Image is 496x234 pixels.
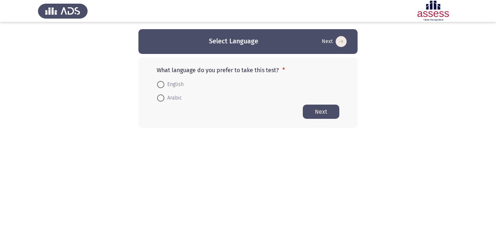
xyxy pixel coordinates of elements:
button: Start assessment [303,105,339,119]
img: Assessment logo of OCM R1 ASSESS [408,1,458,21]
span: Arabic [164,94,182,102]
img: Assess Talent Management logo [38,1,88,21]
span: English [164,80,184,89]
p: What language do you prefer to take this test? [157,67,339,74]
h3: Select Language [209,37,258,46]
button: Start assessment [320,36,349,47]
